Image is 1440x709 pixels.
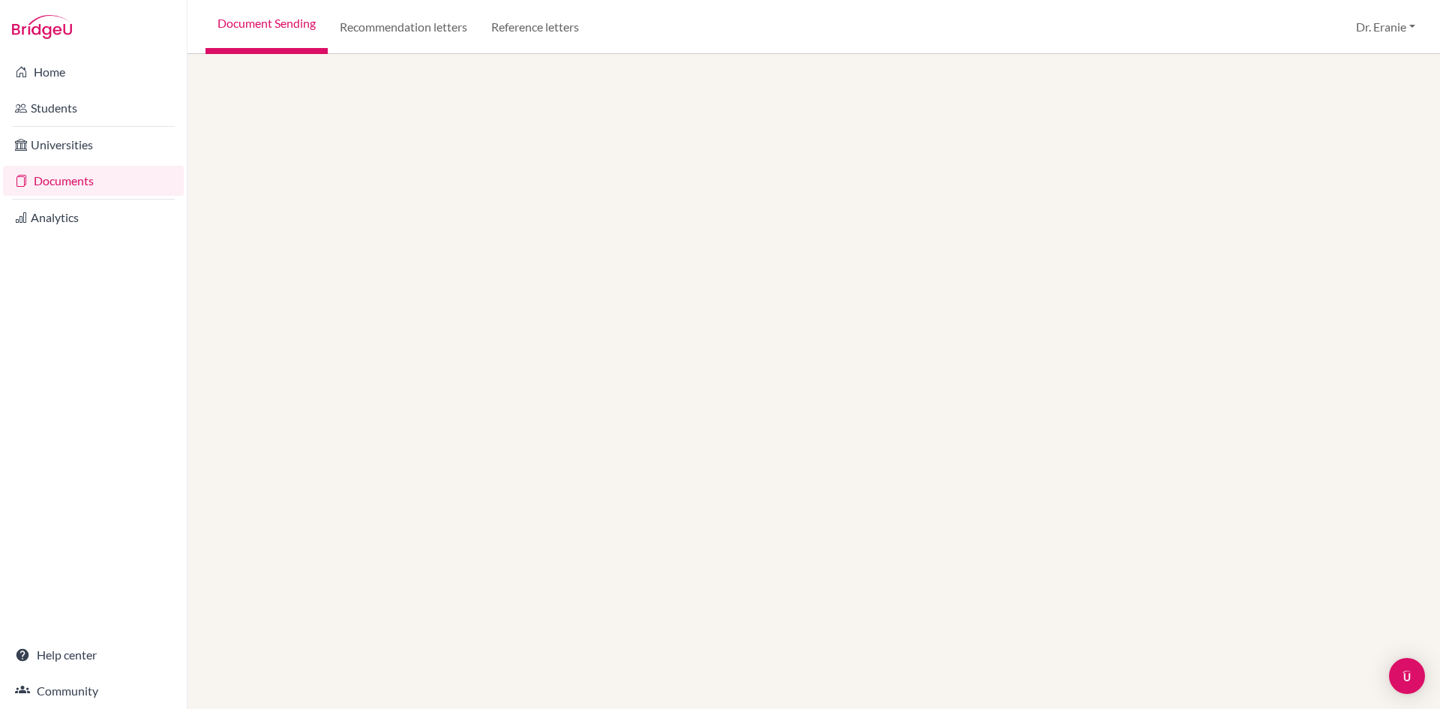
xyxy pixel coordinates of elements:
[12,15,72,39] img: Bridge-U
[3,676,184,706] a: Community
[3,166,184,196] a: Documents
[1349,13,1422,41] button: Dr. Eranie
[1389,658,1425,694] div: Open Intercom Messenger
[3,203,184,233] a: Analytics
[3,57,184,87] a: Home
[3,93,184,123] a: Students
[3,640,184,670] a: Help center
[3,130,184,160] a: Universities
